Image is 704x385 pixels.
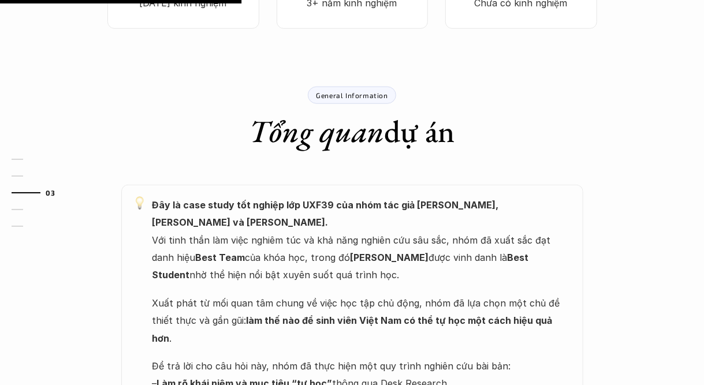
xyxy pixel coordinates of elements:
[249,111,385,151] em: Tổng quan
[152,294,572,347] p: Xuất phát từ mối quan tâm chung về việc học tập chủ động, nhóm đã lựa chọn một chủ đề thiết thực ...
[196,252,245,263] strong: Best Team
[152,199,501,228] strong: Đây là case study tốt nghiệp lớp UXF39 của nhóm tác giả [PERSON_NAME], [PERSON_NAME] và [PERSON_N...
[46,188,55,196] strong: 03
[152,315,555,343] strong: làm thế nào để sinh viên Việt Nam có thể tự học một cách hiệu quả hơn
[316,91,388,99] p: General Information
[351,252,429,263] strong: [PERSON_NAME]
[152,196,572,284] p: Với tinh thần làm việc nghiêm túc và khả năng nghiên cứu sâu sắc, nhóm đã xuất sắc đạt danh hiệu ...
[12,186,66,200] a: 03
[249,113,455,150] h1: dự án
